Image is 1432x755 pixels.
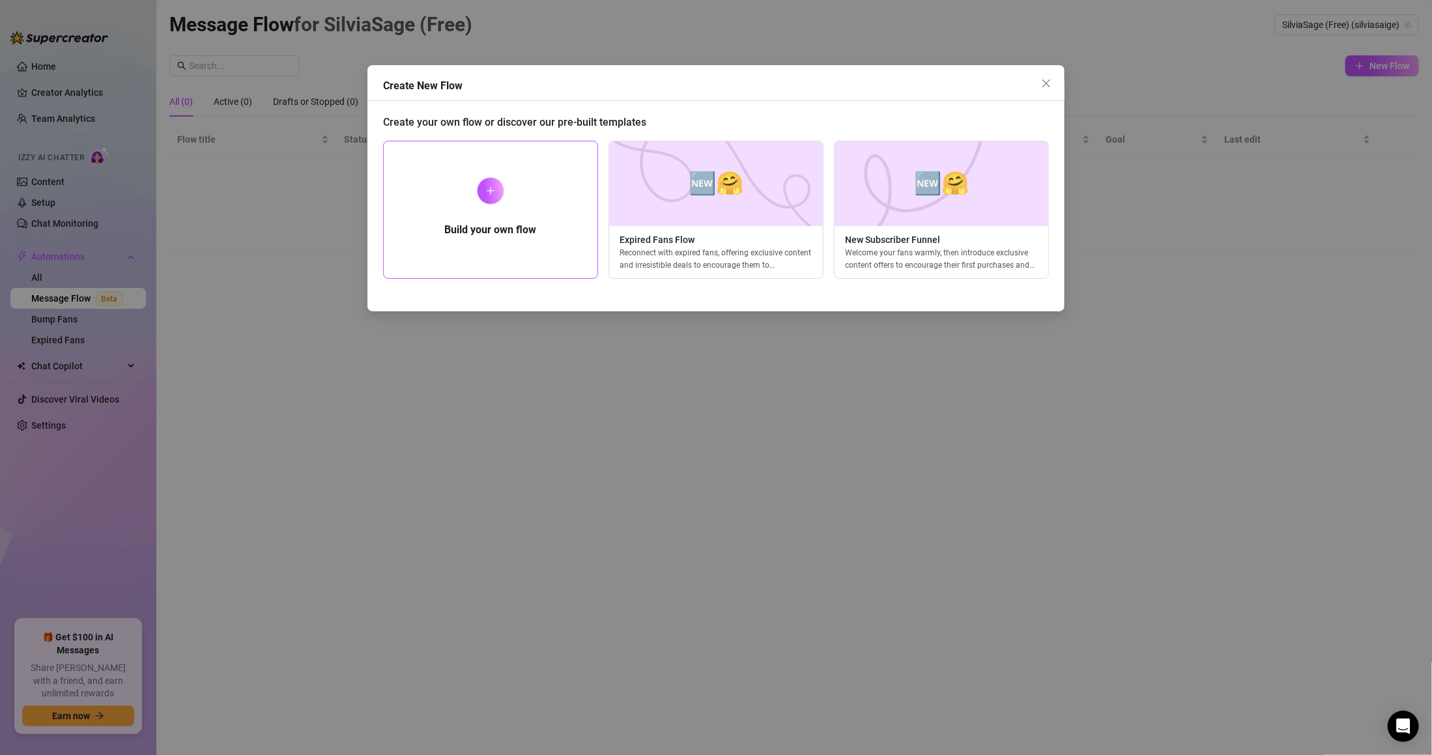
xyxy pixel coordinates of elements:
[1388,711,1419,742] div: Open Intercom Messenger
[1036,78,1057,89] span: Close
[383,116,646,128] span: Create your own flow or discover our pre-built templates
[914,166,969,201] span: 🆕🤗
[835,247,1048,270] div: Welcome your fans warmly, then introduce exclusive content offers to encourage their first purcha...
[1036,73,1057,94] button: Close
[1041,78,1052,89] span: close
[609,233,823,247] span: Expired Fans Flow
[689,166,743,201] span: 🆕🤗
[444,222,536,238] h5: Build your own flow
[609,247,823,270] div: Reconnect with expired fans, offering exclusive content and irresistible deals to encourage them ...
[835,233,1048,247] span: New Subscriber Funnel
[383,78,1065,94] div: Create New Flow
[486,186,495,195] span: plus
